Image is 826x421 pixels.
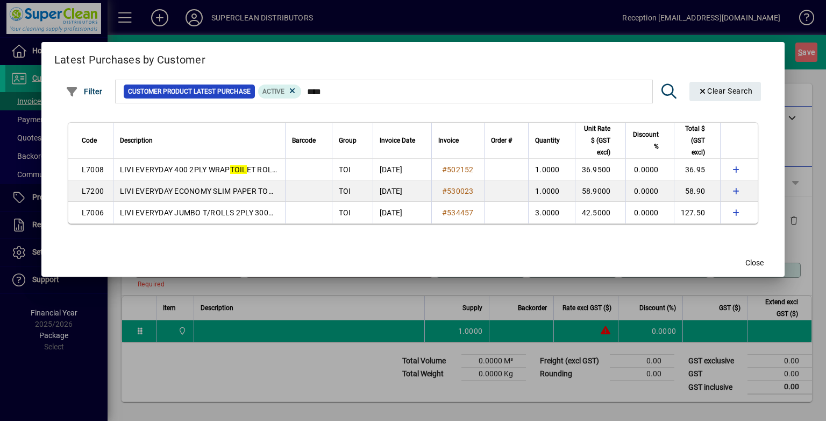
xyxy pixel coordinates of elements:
td: 3.0000 [528,202,575,223]
span: TOI [339,208,351,217]
span: # [442,187,447,195]
div: Group [339,135,366,146]
td: 1.0000 [528,159,575,180]
span: L7006 [82,208,104,217]
span: 502152 [447,165,474,174]
mat-chip: Product Activation Status: Active [258,85,301,99]
span: Close [745,257,764,269]
span: 534457 [447,208,474,217]
td: 42.5000 [575,202,626,223]
span: Filter [66,87,103,96]
button: Clear [689,82,761,101]
div: Order # [491,135,522,146]
a: #534457 [438,207,478,219]
span: L7200 [82,187,104,195]
span: Group [339,135,357,146]
span: TOI [339,165,351,174]
div: Unit Rate $ (GST excl) [582,123,621,158]
span: LIVI EVERYDAY ECONOMY SLIM PAPER TOWELS (4000) [120,187,314,195]
a: #530023 [438,185,478,197]
span: Barcode [292,135,316,146]
span: L7008 [82,165,104,174]
span: 530023 [447,187,474,195]
td: [DATE] [373,202,431,223]
span: Unit Rate $ (GST excl) [582,123,611,158]
td: [DATE] [373,159,431,180]
td: 58.9000 [575,180,626,202]
div: Quantity [535,135,569,146]
span: # [442,208,447,217]
span: Quantity [535,135,560,146]
span: Clear Search [698,87,753,95]
td: 36.9500 [575,159,626,180]
td: 1.0000 [528,180,575,202]
button: Filter [63,82,105,101]
span: LIVI EVERYDAY JUMBO T/ROLLS 2PLY 300M (8) [120,208,287,217]
a: #502152 [438,164,478,176]
span: Discount % [632,129,658,152]
span: Invoice Date [380,135,415,146]
span: Active [262,88,284,95]
span: LIVI EVERYDAY 400 2PLY WRAP ET ROLLS (48) [120,165,297,174]
button: Close [737,253,772,272]
span: Code [82,135,97,146]
span: # [442,165,447,174]
div: Discount % [632,129,668,152]
span: Description [120,135,153,146]
div: Total $ (GST excl) [681,123,715,158]
h2: Latest Purchases by Customer [41,42,785,73]
td: 0.0000 [625,159,673,180]
td: 127.50 [674,202,721,223]
span: TOI [339,187,351,195]
div: Code [82,135,106,146]
div: Invoice [438,135,478,146]
div: Invoice Date [380,135,425,146]
em: TOIL [230,165,247,174]
td: [DATE] [373,180,431,202]
div: Description [120,135,279,146]
td: 36.95 [674,159,721,180]
span: Order # [491,135,512,146]
td: 58.90 [674,180,721,202]
span: Invoice [438,135,459,146]
td: 0.0000 [625,180,673,202]
span: Customer Product Latest Purchase [128,86,251,97]
div: Barcode [292,135,325,146]
span: Total $ (GST excl) [681,123,706,158]
td: 0.0000 [625,202,673,223]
